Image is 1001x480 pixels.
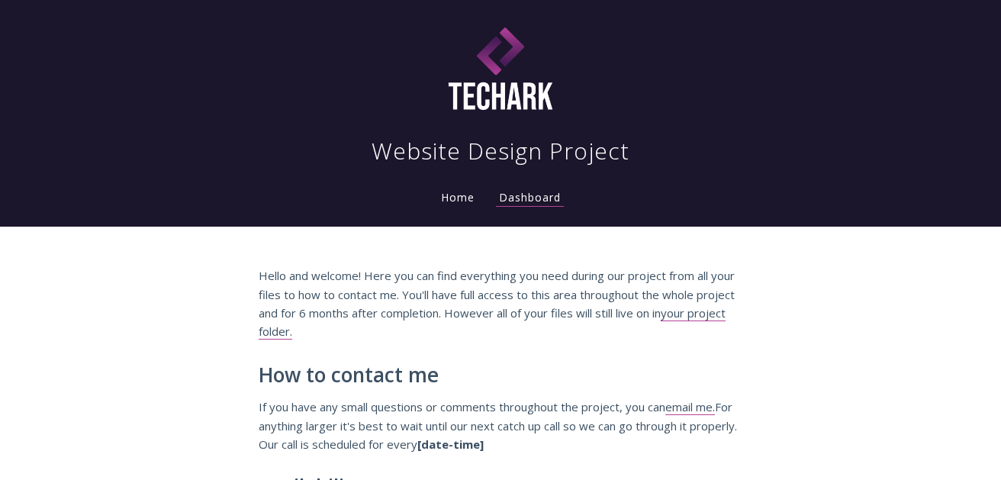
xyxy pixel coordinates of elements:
h2: How to contact me [259,364,742,387]
p: Hello and welcome! Here you can find everything you need during our project from all your files t... [259,266,742,341]
a: Home [438,190,478,205]
a: Dashboard [496,190,564,207]
p: If you have any small questions or comments throughout the project, you can For anything larger i... [259,398,742,453]
a: email me. [665,399,715,415]
h1: Website Design Project [372,136,629,166]
strong: [date-time] [417,437,484,452]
